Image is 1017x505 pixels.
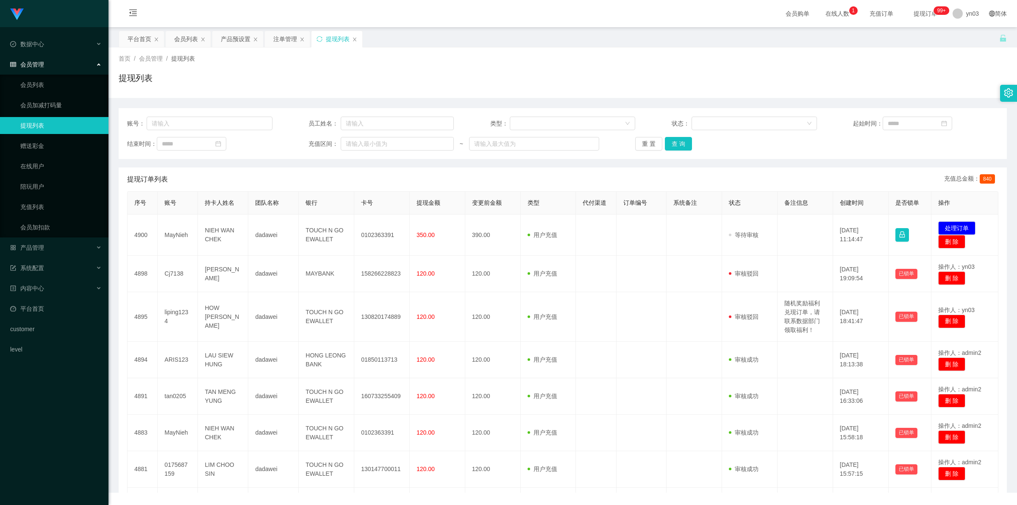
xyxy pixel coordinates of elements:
[198,256,248,292] td: [PERSON_NAME]
[158,451,198,488] td: 0175687159
[299,415,354,451] td: TOUCH N GO EWALLET
[895,464,917,474] button: 已锁单
[198,415,248,451] td: NIEH WAN CHEK
[127,174,168,184] span: 提现订单列表
[938,459,981,466] span: 操作人：admin2
[253,37,258,42] i: 图标: close
[938,349,981,356] span: 操作人：admin2
[528,199,539,206] span: 类型
[10,41,16,47] i: 图标: check-circle-o
[938,307,975,313] span: 操作人：yn03
[729,429,759,436] span: 审核成功
[528,232,557,238] span: 用户充值
[472,199,502,206] span: 变更前金额
[308,140,341,148] span: 充值区间：
[299,342,354,378] td: HONG LEONG BANK
[938,315,965,328] button: 删 除
[215,141,221,147] i: 图标: calendar
[865,11,898,17] span: 充值订单
[673,199,697,206] span: 系统备注
[134,199,146,206] span: 序号
[938,394,965,407] button: 删 除
[583,199,606,206] span: 代付渠道
[528,466,557,472] span: 用户充值
[895,312,917,322] button: 已锁单
[528,270,557,277] span: 用户充值
[938,199,950,206] span: 操作
[465,292,521,342] td: 120.00
[248,342,299,378] td: dadawei
[10,245,16,251] i: 图标: appstore-o
[134,55,136,62] span: /
[10,321,102,338] a: customer
[465,256,521,292] td: 120.00
[164,199,176,206] span: 账号
[528,429,557,436] span: 用户充值
[833,215,889,256] td: [DATE] 11:14:47
[299,378,354,415] td: TOUCH N GO EWALLET
[341,137,454,151] input: 请输入最小值为
[248,415,299,451] td: dadawei
[417,393,435,399] span: 120.00
[10,244,44,251] span: 产品管理
[127,119,147,128] span: 账号：
[158,215,198,256] td: MayNieh
[989,11,995,17] i: 图标: global
[729,313,759,320] span: 审核驳回
[833,378,889,415] td: [DATE] 16:33:06
[417,232,435,238] span: 350.00
[198,292,248,342] td: HOW [PERSON_NAME]
[147,117,272,130] input: 请输入
[354,415,410,451] td: 0102363391
[849,6,858,15] sup: 1
[20,76,102,93] a: 会员列表
[938,271,965,285] button: 删 除
[10,61,16,67] i: 图标: table
[465,342,521,378] td: 120.00
[469,137,599,151] input: 请输入最大值为
[729,232,759,238] span: 等待审核
[248,215,299,256] td: dadawei
[354,378,410,415] td: 160733255409
[938,263,975,270] span: 操作人：yn03
[248,256,299,292] td: dadawei
[158,415,198,451] td: MayNieh
[248,292,299,342] td: dadawei
[729,270,759,277] span: 审核驳回
[361,199,373,206] span: 卡号
[938,430,965,444] button: 删 除
[119,72,153,84] h1: 提现列表
[158,292,198,342] td: liping1234
[20,198,102,215] a: 充值列表
[115,474,1010,483] div: 2021
[205,199,234,206] span: 持卡人姓名
[158,378,198,415] td: tan0205
[833,256,889,292] td: [DATE] 19:09:54
[354,451,410,488] td: 130147700011
[944,174,998,184] div: 充值总金额：
[20,178,102,195] a: 陪玩用户
[895,355,917,365] button: 已锁单
[417,356,435,363] span: 120.00
[354,215,410,256] td: 0102363391
[934,6,949,15] sup: 307
[465,415,521,451] td: 120.00
[665,137,692,151] button: 查 询
[171,55,195,62] span: 提现列表
[980,174,995,184] span: 840
[128,31,151,47] div: 平台首页
[352,37,357,42] i: 图标: close
[128,342,158,378] td: 4894
[778,292,833,342] td: 随机奖励福利兑现订单，请联系数据部门领取福利！
[821,11,853,17] span: 在线人数
[119,55,131,62] span: 首页
[154,37,159,42] i: 图标: close
[938,386,981,393] span: 操作人：admin2
[938,221,975,235] button: 处理订单
[299,256,354,292] td: MAYBANK
[895,228,909,242] button: 图标: lock
[128,415,158,451] td: 4883
[354,292,410,342] td: 130820174889
[248,451,299,488] td: dadawei
[465,451,521,488] td: 120.00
